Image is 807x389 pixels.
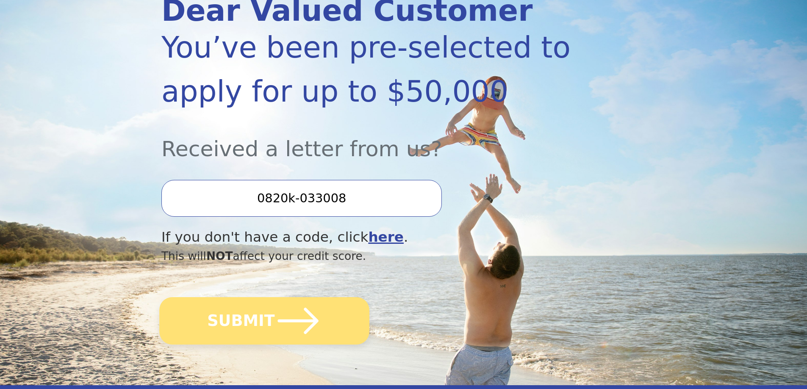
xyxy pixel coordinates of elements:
div: This will affect your credit score. [161,248,573,265]
div: If you don't have a code, click . [161,227,573,248]
div: You’ve been pre-selected to apply for up to $50,000 [161,25,573,113]
span: NOT [206,249,233,262]
div: Received a letter from us? [161,113,573,165]
a: here [368,229,404,245]
input: Enter your Offer Code: [161,180,442,216]
button: SUBMIT [159,297,369,345]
